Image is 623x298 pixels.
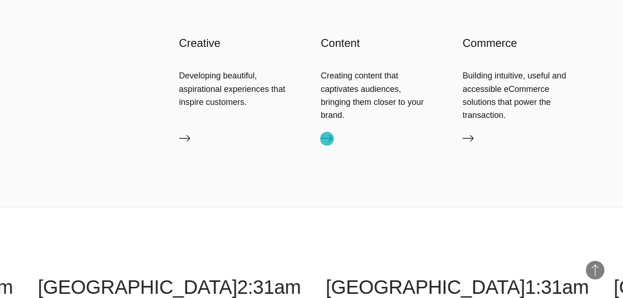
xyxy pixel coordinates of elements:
button: Back to Top [586,261,604,279]
span: 2:31am [237,276,301,298]
div: Building intuitive, useful and accessible eCommerce solutions that power the transaction. [462,69,586,122]
h3: Content [321,36,444,51]
h3: Commerce [462,36,586,51]
div: Creating content that captivates audiences, bringing them closer to your brand. [321,69,444,122]
h3: Creative [179,36,302,51]
a: [GEOGRAPHIC_DATA]2:31am [38,276,301,298]
div: Developing beautiful, aspirational experiences that inspire customers. [179,69,302,109]
span: 1:31am [525,276,589,298]
a: [GEOGRAPHIC_DATA]1:31am [326,276,589,298]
